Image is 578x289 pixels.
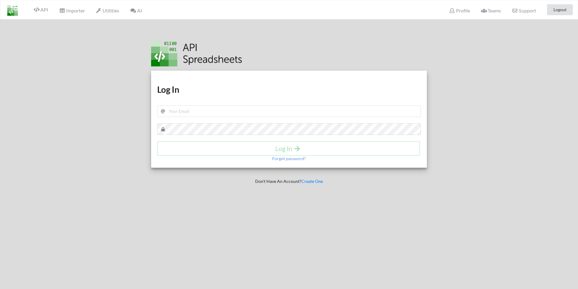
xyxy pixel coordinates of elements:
[547,4,573,15] button: Logout
[157,106,421,117] input: Your Email
[151,40,242,66] img: Logo.png
[481,8,501,13] span: Teams
[7,5,18,16] img: LogoIcon.png
[512,8,536,13] span: Support
[301,179,323,184] a: Create One
[147,178,431,184] p: Don't Have An Account?
[59,8,85,13] span: Importer
[96,8,119,13] span: Utilities
[272,156,306,162] p: Forgot password?
[130,8,142,13] span: AI
[449,8,470,13] span: Profile
[34,7,48,12] span: API
[157,84,421,95] h1: Log In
